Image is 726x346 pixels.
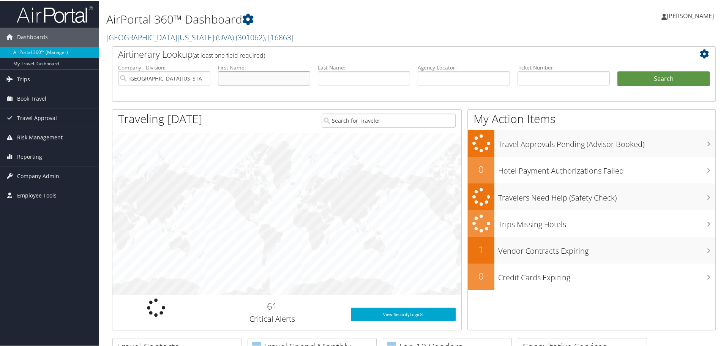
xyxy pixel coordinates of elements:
[118,63,210,71] label: Company - Division:
[205,299,339,312] h2: 61
[468,236,715,263] a: 1Vendor Contracts Expiring
[17,185,57,204] span: Employee Tools
[468,263,715,289] a: 0Credit Cards Expiring
[106,32,294,42] a: [GEOGRAPHIC_DATA][US_STATE] (UVA)
[17,5,93,23] img: airportal-logo.png
[351,307,456,321] a: View SecurityLogic®
[468,129,715,156] a: Travel Approvals Pending (Advisor Booked)
[468,162,494,175] h2: 0
[518,63,610,71] label: Ticket Number:
[218,63,310,71] label: First Name:
[498,215,715,229] h3: Trips Missing Hotels
[118,110,202,126] h1: Traveling [DATE]
[468,183,715,210] a: Travelers Need Help (Safety Check)
[498,134,715,149] h3: Travel Approvals Pending (Advisor Booked)
[468,110,715,126] h1: My Action Items
[617,71,710,86] button: Search
[468,269,494,282] h2: 0
[468,209,715,236] a: Trips Missing Hotels
[322,113,456,127] input: Search for Traveler
[17,27,48,46] span: Dashboards
[498,161,715,175] h3: Hotel Payment Authorizations Failed
[498,241,715,256] h3: Vendor Contracts Expiring
[236,32,265,42] span: ( 301062 )
[265,32,294,42] span: , [ 16863 ]
[318,63,410,71] label: Last Name:
[193,51,265,59] span: (at least one field required)
[667,11,714,19] span: [PERSON_NAME]
[418,63,510,71] label: Agency Locator:
[498,268,715,282] h3: Credit Cards Expiring
[468,156,715,183] a: 0Hotel Payment Authorizations Failed
[17,147,42,166] span: Reporting
[17,108,57,127] span: Travel Approval
[17,69,30,88] span: Trips
[17,166,59,185] span: Company Admin
[118,47,660,60] h2: Airtinerary Lookup
[17,127,63,146] span: Risk Management
[661,4,721,27] a: [PERSON_NAME]
[468,242,494,255] h2: 1
[498,188,715,202] h3: Travelers Need Help (Safety Check)
[106,11,516,27] h1: AirPortal 360™ Dashboard
[205,313,339,324] h3: Critical Alerts
[17,88,46,107] span: Book Travel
